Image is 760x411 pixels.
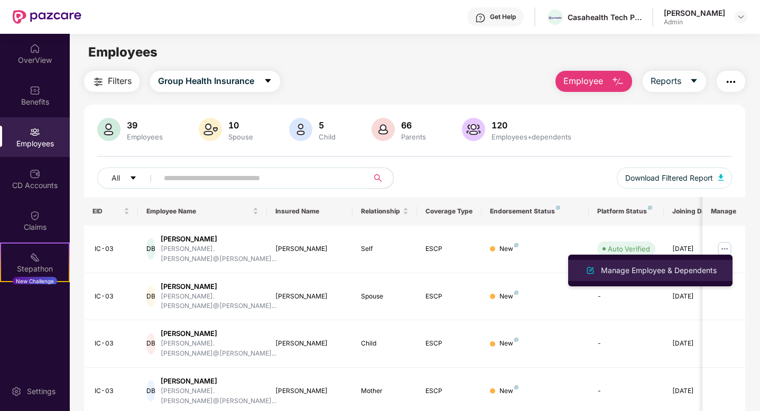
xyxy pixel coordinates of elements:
th: Relationship [353,197,417,226]
img: Pocketpills_logo-horizontal_colour_RGB%20(2)%20(1).png [548,15,563,21]
img: svg+xml;base64,PHN2ZyBpZD0iRW1wbG95ZWVzIiB4bWxucz0iaHR0cDovL3d3dy53My5vcmcvMjAwMC9zdmciIHdpZHRoPS... [30,127,40,137]
div: [PERSON_NAME] [275,339,345,349]
button: Group Health Insurancecaret-down [150,71,280,92]
img: svg+xml;base64,PHN2ZyB4bWxucz0iaHR0cDovL3d3dy53My5vcmcvMjAwMC9zdmciIHhtbG5zOnhsaW5rPSJodHRwOi8vd3... [462,118,485,141]
div: New Challenge [13,277,57,285]
button: search [367,167,394,189]
div: [PERSON_NAME] [275,386,345,396]
img: svg+xml;base64,PHN2ZyBpZD0iQ0RfQWNjb3VudHMiIGRhdGEtbmFtZT0iQ0QgQWNjb3VudHMiIHhtbG5zPSJodHRwOi8vd3... [30,169,40,179]
div: New [499,244,518,254]
div: 66 [399,120,428,130]
img: svg+xml;base64,PHN2ZyB4bWxucz0iaHR0cDovL3d3dy53My5vcmcvMjAwMC9zdmciIHhtbG5zOnhsaW5rPSJodHRwOi8vd3... [718,174,724,181]
div: [PERSON_NAME] [161,282,276,292]
div: IC-03 [95,339,129,349]
div: [PERSON_NAME] [275,292,345,302]
div: IC-03 [95,292,129,302]
button: Filters [84,71,140,92]
div: Parents [399,133,428,141]
div: Spouse [226,133,255,141]
button: Allcaret-down [97,167,162,189]
img: svg+xml;base64,PHN2ZyB4bWxucz0iaHR0cDovL3d3dy53My5vcmcvMjAwMC9zdmciIHdpZHRoPSI4IiBoZWlnaHQ9IjgiIH... [514,385,518,389]
img: svg+xml;base64,PHN2ZyB4bWxucz0iaHR0cDovL3d3dy53My5vcmcvMjAwMC9zdmciIHdpZHRoPSIyNCIgaGVpZ2h0PSIyNC... [725,76,737,88]
div: DB [146,380,155,401]
div: ESCP [425,244,473,254]
div: ESCP [425,386,473,396]
div: Platform Status [597,207,655,216]
img: svg+xml;base64,PHN2ZyBpZD0iSG9tZSIgeG1sbnM9Imh0dHA6Ly93d3cudzMub3JnLzIwMDAvc3ZnIiB3aWR0aD0iMjAiIG... [30,43,40,54]
div: DB [146,286,155,307]
img: svg+xml;base64,PHN2ZyB4bWxucz0iaHR0cDovL3d3dy53My5vcmcvMjAwMC9zdmciIHhtbG5zOnhsaW5rPSJodHRwOi8vd3... [199,118,222,141]
button: Download Filtered Report [617,167,732,189]
div: 10 [226,120,255,130]
img: svg+xml;base64,PHN2ZyBpZD0iSGVscC0zMngzMiIgeG1sbnM9Imh0dHA6Ly93d3cudzMub3JnLzIwMDAvc3ZnIiB3aWR0aD... [475,13,486,23]
td: - [589,273,664,321]
th: EID [84,197,138,226]
div: 120 [489,120,573,130]
span: Download Filtered Report [625,172,713,184]
img: svg+xml;base64,PHN2ZyB4bWxucz0iaHR0cDovL3d3dy53My5vcmcvMjAwMC9zdmciIHdpZHRoPSI4IiBoZWlnaHQ9IjgiIH... [514,338,518,342]
div: [PERSON_NAME].[PERSON_NAME]@[PERSON_NAME]... [161,292,276,312]
th: Joining Date [664,197,728,226]
div: [PERSON_NAME] [275,244,345,254]
th: Coverage Type [417,197,481,226]
div: Casahealth Tech Private Limited [568,12,642,22]
span: Relationship [361,207,401,216]
div: [DATE] [672,339,720,349]
img: svg+xml;base64,PHN2ZyB4bWxucz0iaHR0cDovL3d3dy53My5vcmcvMjAwMC9zdmciIHdpZHRoPSIyNCIgaGVpZ2h0PSIyNC... [92,76,105,88]
div: [DATE] [672,244,720,254]
div: Get Help [490,13,516,21]
span: Reports [651,74,681,88]
div: Child [361,339,409,349]
div: [PERSON_NAME].[PERSON_NAME]@[PERSON_NAME]... [161,386,276,406]
div: New [499,292,518,302]
div: Stepathon [1,264,69,274]
div: [PERSON_NAME].[PERSON_NAME]@[PERSON_NAME]... [161,244,276,264]
span: search [367,174,388,182]
div: [DATE] [672,292,720,302]
div: IC-03 [95,244,129,254]
th: Insured Name [267,197,353,226]
img: svg+xml;base64,PHN2ZyB4bWxucz0iaHR0cDovL3d3dy53My5vcmcvMjAwMC9zdmciIHdpZHRoPSI4IiBoZWlnaHQ9IjgiIH... [556,205,560,210]
img: svg+xml;base64,PHN2ZyB4bWxucz0iaHR0cDovL3d3dy53My5vcmcvMjAwMC9zdmciIHhtbG5zOnhsaW5rPSJodHRwOi8vd3... [611,76,624,88]
div: Admin [664,18,725,26]
td: - [589,320,664,368]
div: DB [146,333,155,354]
div: [PERSON_NAME] [161,234,276,244]
div: Employees [125,133,165,141]
span: Employee [563,74,603,88]
div: New [499,339,518,349]
div: Self [361,244,409,254]
img: svg+xml;base64,PHN2ZyB4bWxucz0iaHR0cDovL3d3dy53My5vcmcvMjAwMC9zdmciIHdpZHRoPSI4IiBoZWlnaHQ9IjgiIH... [514,291,518,295]
div: [PERSON_NAME] [161,329,276,339]
div: [PERSON_NAME] [161,376,276,386]
div: [DATE] [672,386,720,396]
div: Manage Employee & Dependents [599,265,719,276]
div: [PERSON_NAME] [664,8,725,18]
span: Employee Name [146,207,251,216]
div: New [499,386,518,396]
div: Spouse [361,292,409,302]
span: All [112,172,120,184]
div: Employees+dependents [489,133,573,141]
div: ESCP [425,292,473,302]
span: caret-down [264,77,272,86]
img: svg+xml;base64,PHN2ZyB4bWxucz0iaHR0cDovL3d3dy53My5vcmcvMjAwMC9zdmciIHhtbG5zOnhsaW5rPSJodHRwOi8vd3... [289,118,312,141]
img: svg+xml;base64,PHN2ZyB4bWxucz0iaHR0cDovL3d3dy53My5vcmcvMjAwMC9zdmciIHdpZHRoPSIyMSIgaGVpZ2h0PSIyMC... [30,252,40,263]
div: 39 [125,120,165,130]
button: Reportscaret-down [643,71,706,92]
div: Mother [361,386,409,396]
img: svg+xml;base64,PHN2ZyBpZD0iRHJvcGRvd24tMzJ4MzIiIHhtbG5zPSJodHRwOi8vd3d3LnczLm9yZy8yMDAwL3N2ZyIgd2... [737,13,745,21]
div: Endorsement Status [490,207,580,216]
div: [PERSON_NAME].[PERSON_NAME]@[PERSON_NAME]... [161,339,276,359]
img: svg+xml;base64,PHN2ZyB4bWxucz0iaHR0cDovL3d3dy53My5vcmcvMjAwMC9zdmciIHhtbG5zOnhsaW5rPSJodHRwOi8vd3... [584,264,597,277]
img: svg+xml;base64,PHN2ZyBpZD0iQmVuZWZpdHMiIHhtbG5zPSJodHRwOi8vd3d3LnczLm9yZy8yMDAwL3N2ZyIgd2lkdGg9Ij... [30,85,40,96]
div: 5 [317,120,338,130]
th: Manage [702,197,745,226]
div: Child [317,133,338,141]
th: Employee Name [138,197,267,226]
span: EID [92,207,122,216]
div: Auto Verified [608,244,650,254]
img: svg+xml;base64,PHN2ZyBpZD0iU2V0dGluZy0yMHgyMCIgeG1sbnM9Imh0dHA6Ly93d3cudzMub3JnLzIwMDAvc3ZnIiB3aW... [11,386,22,397]
span: Group Health Insurance [158,74,254,88]
div: ESCP [425,339,473,349]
